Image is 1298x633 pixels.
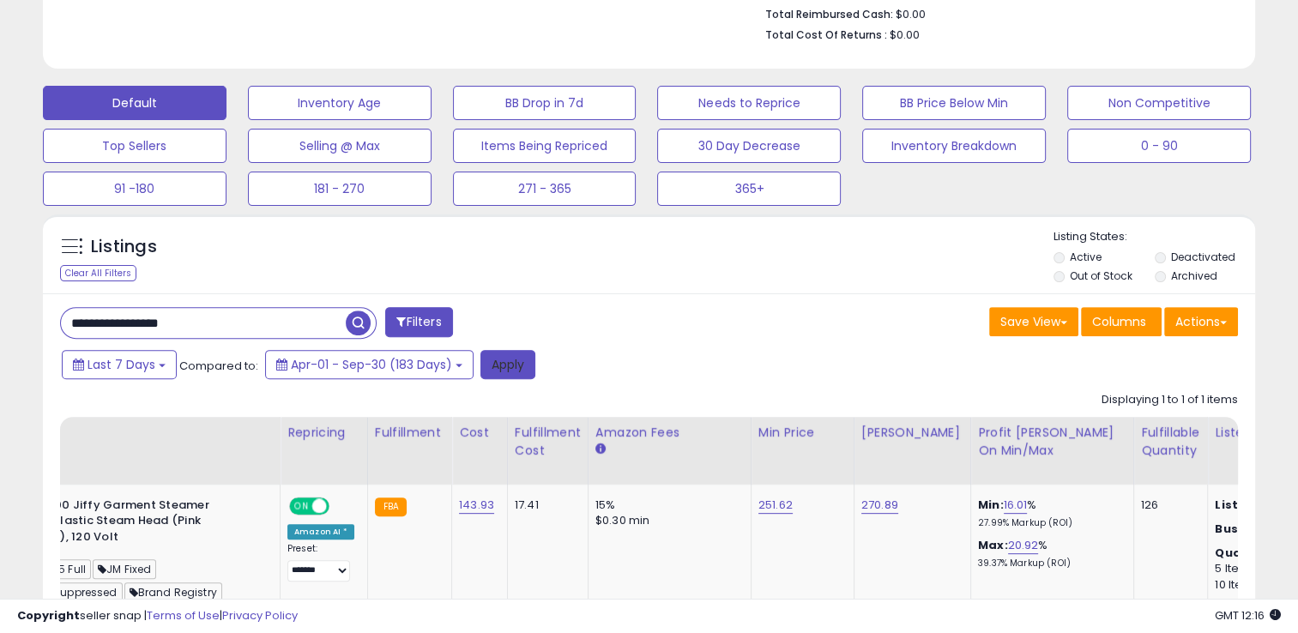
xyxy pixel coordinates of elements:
div: Clear All Filters [60,265,136,281]
button: Actions [1164,307,1238,336]
button: BB Drop in 7d [453,86,637,120]
div: seller snap | | [17,608,298,624]
span: 2025-10-6 12:16 GMT [1215,607,1281,624]
span: $0.00 [895,6,925,22]
div: Fulfillment Cost [515,424,581,460]
b: Total Reimbursed Cash: [764,7,892,21]
button: 91 -180 [43,172,226,206]
button: Inventory Age [248,86,432,120]
a: 16.01 [1004,497,1028,514]
strong: Copyright [17,607,80,624]
button: Top Sellers [43,129,226,163]
button: Columns [1081,307,1162,336]
button: BB Price Below Min [862,86,1046,120]
span: Apr-01 - Sep-30 (183 Days) [291,356,452,373]
button: Inventory Breakdown [862,129,1046,163]
label: Active [1070,250,1102,264]
div: Min Price [758,424,847,442]
p: Listing States: [1053,229,1255,245]
a: 251.62 [758,497,793,514]
div: 126 [1141,497,1194,513]
button: Last 7 Days [62,350,177,379]
div: Fulfillable Quantity [1141,424,1200,460]
button: 271 - 365 [453,172,637,206]
button: 0 - 90 [1067,129,1251,163]
label: Archived [1171,268,1217,283]
span: OFF [327,498,354,513]
div: 17.41 [515,497,575,513]
button: Items Being Repriced [453,129,637,163]
div: Title [5,424,273,442]
p: 27.99% Markup (ROI) [978,517,1120,529]
b: J-2000 Jiffy Garment Steamer with Plastic Steam Head (Pink Series), 120 Volt [26,497,234,550]
span: JM Fixed [93,559,156,579]
button: Filters [385,307,452,337]
label: Deactivated [1171,250,1235,264]
div: Profit [PERSON_NAME] on Min/Max [978,424,1126,460]
div: % [978,538,1120,570]
a: 143.93 [459,497,494,514]
div: Fulfillment [375,424,444,442]
small: FBA [375,497,407,516]
b: Max: [978,537,1008,553]
div: [PERSON_NAME] [861,424,963,442]
div: Preset: [287,543,354,582]
button: 30 Day Decrease [657,129,841,163]
button: Default [43,86,226,120]
button: Apr-01 - Sep-30 (183 Days) [265,350,474,379]
label: Out of Stock [1070,268,1132,283]
span: Brand Registry [124,582,222,602]
span: Columns [1092,313,1146,330]
a: Terms of Use [147,607,220,624]
div: Amazon Fees [595,424,744,442]
div: Repricing [287,424,360,442]
a: Privacy Policy [222,607,298,624]
span: Compared to: [179,358,258,374]
div: % [978,497,1120,529]
div: $0.30 min [595,513,738,528]
b: Listed Price: [1215,497,1293,513]
button: 365+ [657,172,841,206]
th: The percentage added to the cost of goods (COGS) that forms the calculator for Min & Max prices. [970,417,1133,485]
button: Save View [989,307,1078,336]
div: Cost [459,424,500,442]
button: 181 - 270 [248,172,432,206]
button: Apply [480,350,535,379]
span: Last 7 Days [88,356,155,373]
div: 15% [595,497,738,513]
span: ON [291,498,312,513]
button: Selling @ Max [248,129,432,163]
div: Displaying 1 to 1 of 1 items [1102,392,1238,408]
h5: Listings [91,235,157,259]
span: $0.00 [889,27,919,43]
button: Non Competitive [1067,86,1251,120]
span: Fixed Suppressed [9,582,123,602]
button: Needs to Reprice [657,86,841,120]
a: 270.89 [861,497,898,514]
a: 20.92 [1008,537,1039,554]
b: Min: [978,497,1004,513]
p: 39.37% Markup (ROI) [978,558,1120,570]
b: Total Cost Of Returns : [764,27,886,42]
small: Amazon Fees. [595,442,606,457]
div: Amazon AI * [287,524,354,540]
